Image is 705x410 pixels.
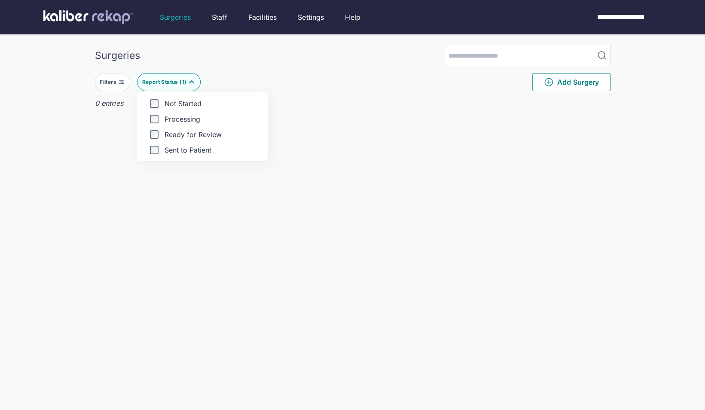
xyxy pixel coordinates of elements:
[543,77,599,87] span: Add Surgery
[151,116,158,122] input: Processing
[151,100,158,107] input: Not Started
[95,98,610,108] div: 0 entries
[543,77,554,87] img: PlusCircleGreen.5fd88d77.svg
[188,79,195,86] img: filter-caret-up-teal.ae51ebe3.svg
[100,79,118,86] div: Filters
[144,115,261,123] label: Processing
[160,12,191,22] a: Surgeries
[144,146,261,154] label: Sent to Patient
[43,10,133,24] img: kaliber labs logo
[95,73,130,91] button: Filters
[151,131,158,138] input: Ready for Review
[144,99,261,108] label: Not Started
[532,73,610,91] button: Add Surgery
[142,79,189,86] div: Report Status ( 1 )
[118,79,125,86] img: faders-horizontal-grey.d550dbda.svg
[144,130,261,139] label: Ready for Review
[298,12,324,22] a: Settings
[95,49,140,61] div: Surgeries
[212,12,227,22] a: Staff
[248,12,277,22] a: Facilities
[345,12,360,22] a: Help
[151,147,158,153] input: Sent to Patient
[597,50,607,61] img: MagnifyingGlass.1dc66aab.svg
[137,73,201,91] button: Report Status (1)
